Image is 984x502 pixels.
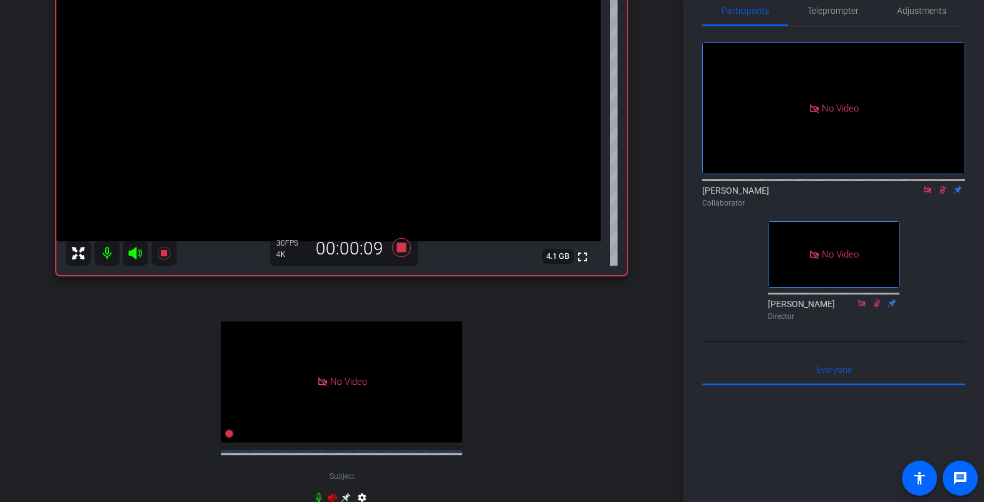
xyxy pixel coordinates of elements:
span: No Video [330,376,367,387]
span: No Video [822,249,859,260]
div: 30 [276,238,308,248]
span: Subject [329,471,355,482]
span: 4.1 GB [542,249,574,264]
div: [PERSON_NAME] [768,298,899,322]
span: Everyone [816,365,852,374]
mat-icon: message [953,471,968,486]
span: Adjustments [897,6,946,15]
mat-icon: fullscreen [575,249,590,264]
div: 00:00:09 [308,238,391,259]
div: Collaborator [702,197,965,209]
div: 4K [276,249,308,259]
span: Participants [722,6,769,15]
mat-icon: accessibility [912,471,927,486]
div: [PERSON_NAME] [702,184,965,209]
div: Director [768,311,899,322]
span: FPS [285,239,298,248]
span: No Video [822,102,859,113]
span: Teleprompter [807,6,859,15]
